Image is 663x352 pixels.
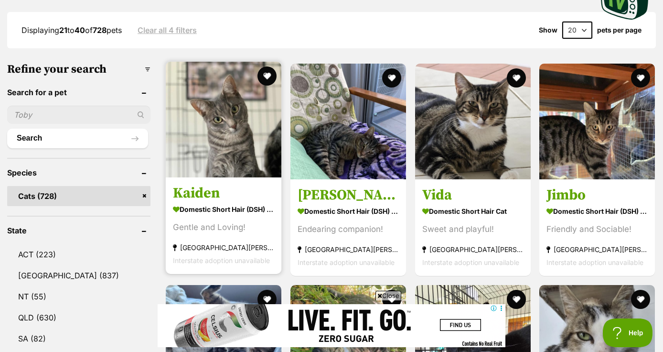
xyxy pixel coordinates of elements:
header: Search for a pet [7,88,150,97]
input: Toby [7,106,150,124]
iframe: Help Scout Beacon - Open [603,319,653,347]
a: SA (82) [7,329,150,349]
a: [PERSON_NAME] Domestic Short Hair (DSH) Cat Endearing companion! [GEOGRAPHIC_DATA][PERSON_NAME][G... [290,179,406,276]
button: favourite [257,66,277,86]
a: [GEOGRAPHIC_DATA] (837) [7,265,150,286]
div: Friendly and Sociable! [546,223,648,236]
img: Vida - Domestic Short Hair Cat [415,64,531,179]
a: Cats (728) [7,186,150,206]
h3: Jimbo [546,186,648,204]
button: favourite [631,68,650,88]
span: Interstate adoption unavailable [422,258,519,266]
h3: Kaiden [173,184,274,202]
div: Gentle and Loving! [173,221,274,234]
strong: [GEOGRAPHIC_DATA][PERSON_NAME][GEOGRAPHIC_DATA] [173,241,274,254]
button: favourite [382,290,401,309]
span: Interstate adoption unavailable [546,258,643,266]
div: Endearing companion! [298,223,399,236]
a: Clear all 4 filters [138,26,197,34]
strong: Domestic Short Hair (DSH) Cat [546,204,648,218]
strong: [GEOGRAPHIC_DATA][PERSON_NAME][GEOGRAPHIC_DATA] [546,243,648,256]
button: Search [7,129,148,148]
iframe: Advertisement [158,304,505,347]
strong: 40 [75,25,85,35]
a: Jimbo Domestic Short Hair (DSH) Cat Friendly and Sociable! [GEOGRAPHIC_DATA][PERSON_NAME][GEOGRAP... [539,179,655,276]
span: Displaying to of pets [21,25,122,35]
img: Kaiden - Domestic Short Hair (DSH) Cat [166,62,281,177]
img: Jimbo - Domestic Short Hair (DSH) Cat [539,64,655,179]
h3: [PERSON_NAME] [298,186,399,204]
button: favourite [382,68,401,88]
header: State [7,226,150,235]
strong: 728 [93,25,107,35]
span: Show [539,26,557,34]
button: favourite [631,290,650,309]
strong: Domestic Short Hair (DSH) Cat [173,202,274,216]
button: favourite [257,290,277,309]
span: Interstate adoption unavailable [173,256,270,264]
strong: 21 [59,25,67,35]
strong: [GEOGRAPHIC_DATA][PERSON_NAME][GEOGRAPHIC_DATA] [422,243,524,256]
button: favourite [506,290,525,309]
button: favourite [506,68,525,88]
a: NT (55) [7,286,150,307]
a: ACT (223) [7,244,150,264]
a: Kaiden Domestic Short Hair (DSH) Cat Gentle and Loving! [GEOGRAPHIC_DATA][PERSON_NAME][GEOGRAPHIC... [166,177,281,274]
strong: Domestic Short Hair (DSH) Cat [298,204,399,218]
h3: Vida [422,186,524,204]
header: Species [7,168,150,177]
a: QLD (630) [7,308,150,328]
h3: Refine your search [7,63,150,76]
div: Sweet and playful! [422,223,524,236]
span: Interstate adoption unavailable [298,258,395,266]
strong: [GEOGRAPHIC_DATA][PERSON_NAME][GEOGRAPHIC_DATA] [298,243,399,256]
span: Close [375,291,401,300]
img: Joseph - Domestic Short Hair (DSH) Cat [290,64,406,179]
strong: Domestic Short Hair Cat [422,204,524,218]
label: pets per page [597,26,642,34]
a: Vida Domestic Short Hair Cat Sweet and playful! [GEOGRAPHIC_DATA][PERSON_NAME][GEOGRAPHIC_DATA] I... [415,179,531,276]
